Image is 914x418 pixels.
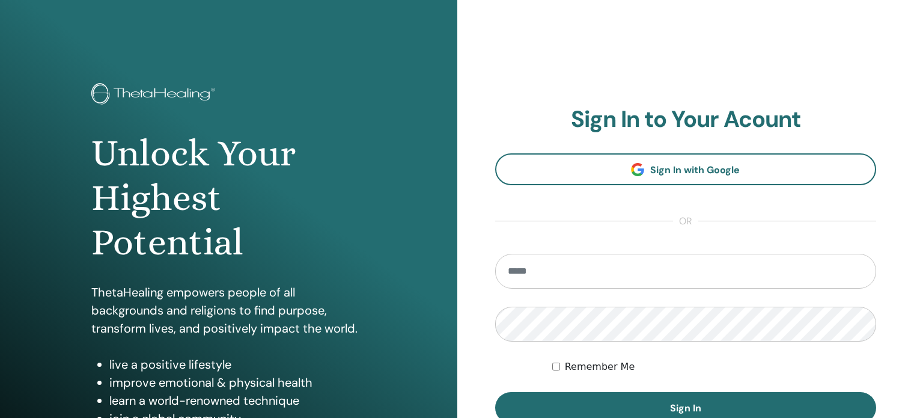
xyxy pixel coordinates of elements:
[495,153,877,185] a: Sign In with Google
[109,373,366,392] li: improve emotional & physical health
[565,360,635,374] label: Remember Me
[552,360,876,374] div: Keep me authenticated indefinitely or until I manually logout
[650,164,740,176] span: Sign In with Google
[670,402,701,414] span: Sign In
[91,283,366,337] p: ThetaHealing empowers people of all backgrounds and religions to find purpose, transform lives, a...
[109,392,366,410] li: learn a world-renowned technique
[109,355,366,373] li: live a positive lifestyle
[673,214,698,229] span: or
[495,106,877,134] h2: Sign In to Your Acount
[91,131,366,265] h1: Unlock Your Highest Potential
